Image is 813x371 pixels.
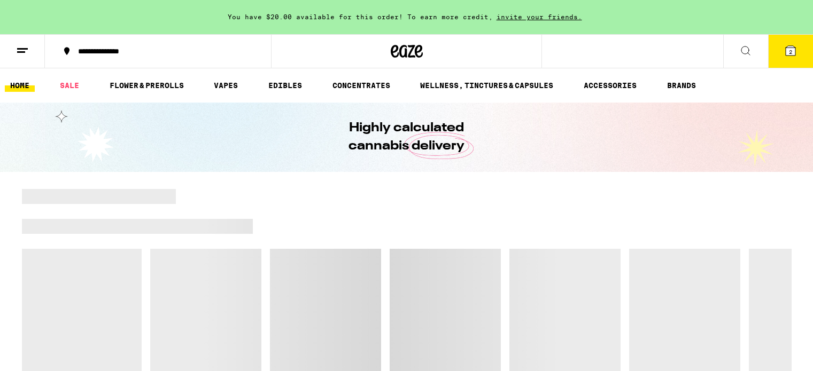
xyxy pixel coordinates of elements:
[104,79,189,92] a: FLOWER & PREROLLS
[578,79,642,92] a: ACCESSORIES
[662,79,701,92] a: BRANDS
[415,79,559,92] a: WELLNESS, TINCTURES & CAPSULES
[768,35,813,68] button: 2
[493,13,586,20] span: invite your friends.
[789,49,792,55] span: 2
[263,79,307,92] a: EDIBLES
[319,119,495,155] h1: Highly calculated cannabis delivery
[55,79,84,92] a: SALE
[5,79,35,92] a: HOME
[228,13,493,20] span: You have $20.00 available for this order! To earn more credit,
[327,79,396,92] a: CONCENTRATES
[208,79,243,92] a: VAPES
